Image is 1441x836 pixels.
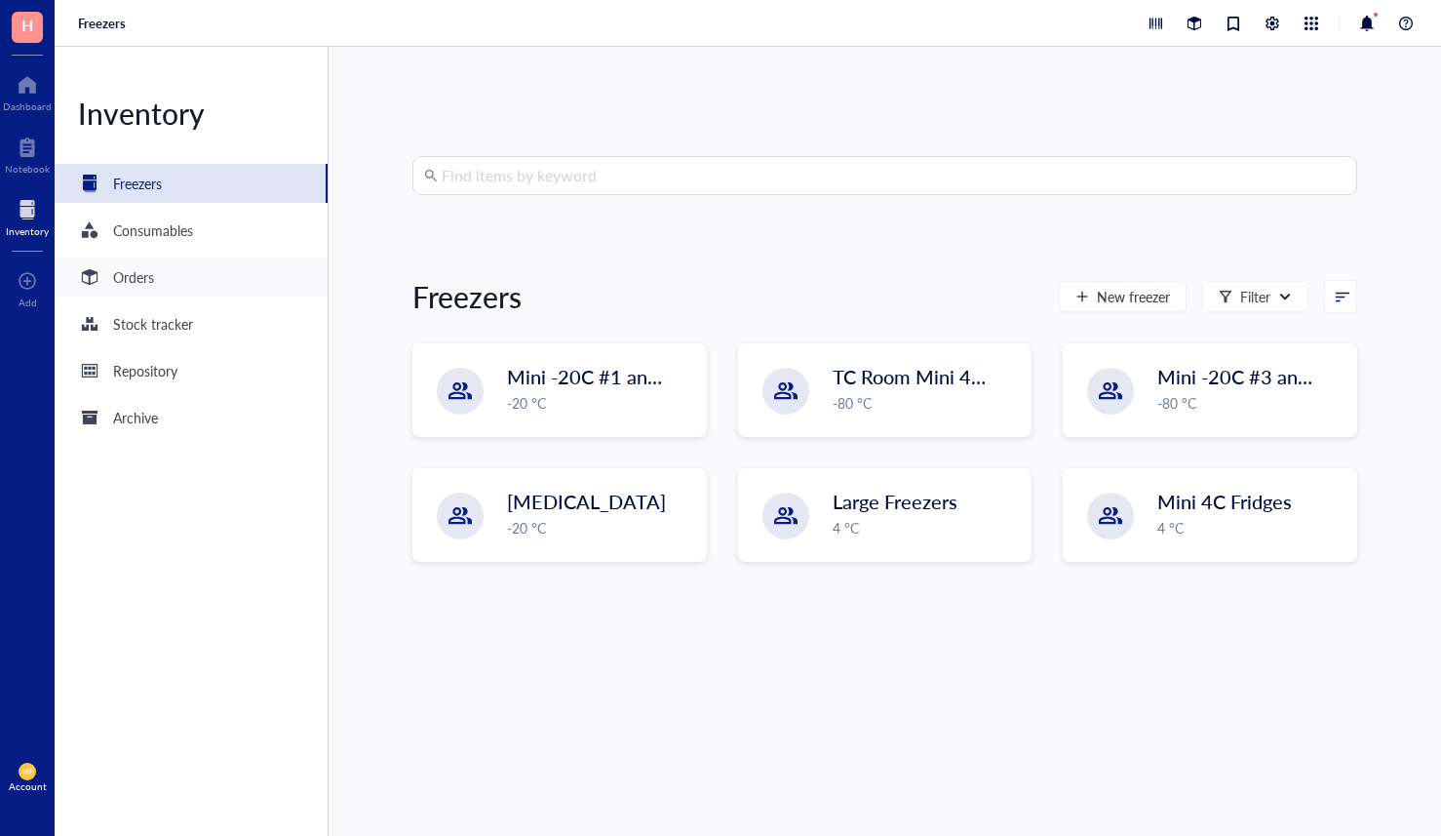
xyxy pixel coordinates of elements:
[1157,517,1344,538] div: 4 °C
[507,517,694,538] div: -20 °C
[833,488,957,515] span: Large Freezers
[113,360,177,381] div: Repository
[1157,488,1292,515] span: Mini 4C Fridges
[1240,286,1270,307] div: Filter
[1157,392,1344,414] div: -80 °C
[1059,281,1187,312] button: New freezer
[55,94,328,133] div: Inventory
[507,363,686,390] span: Mini -20C #1 and #2
[5,132,50,175] a: Notebook
[1097,289,1170,304] span: New freezer
[22,768,32,776] span: MP
[6,225,49,237] div: Inventory
[507,488,666,515] span: [MEDICAL_DATA]
[78,15,130,32] a: Freezers
[113,407,158,428] div: Archive
[1157,363,1337,390] span: Mini -20C #3 and #4
[833,363,1043,390] span: TC Room Mini 4C+ -20C
[113,266,154,288] div: Orders
[55,304,328,343] a: Stock tracker
[5,163,50,175] div: Notebook
[55,211,328,250] a: Consumables
[507,392,694,414] div: -20 °C
[113,313,193,335] div: Stock tracker
[55,164,328,203] a: Freezers
[6,194,49,237] a: Inventory
[113,173,162,194] div: Freezers
[55,258,328,297] a: Orders
[9,780,47,792] div: Account
[19,297,37,308] div: Add
[3,100,52,112] div: Dashboard
[113,219,193,241] div: Consumables
[21,13,33,37] span: H
[833,517,1020,538] div: 4 °C
[55,398,328,437] a: Archive
[55,351,328,390] a: Repository
[412,277,522,316] div: Freezers
[833,392,1020,414] div: -80 °C
[3,69,52,112] a: Dashboard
